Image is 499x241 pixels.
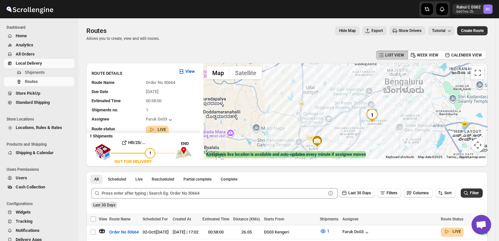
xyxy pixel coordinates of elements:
[174,66,199,77] button: View
[25,70,45,75] span: Shipments
[348,191,371,195] span: Last 30 Days
[456,5,481,10] p: Rahul C DS02
[202,217,229,221] span: Estimated Time
[471,138,484,152] button: Map camera controls
[102,188,326,199] input: Press enter after typing | Search Eg. Order No 30664
[16,100,50,105] span: Standard Shipping
[16,42,33,47] span: Analytics
[4,31,75,40] button: Home
[94,177,99,182] span: All
[146,117,174,123] button: Faruk Ds03
[456,10,481,14] p: b607ea-2b
[92,98,121,103] span: Estimated Time
[471,66,484,79] button: Toggle fullscreen view
[376,51,408,60] button: LIST VIEW
[408,51,442,60] button: WEEK VIEW
[16,185,45,189] span: Cash Collection
[470,191,479,195] span: Filter
[25,79,38,84] span: Routes
[7,142,75,147] span: Products and Shipping
[446,155,456,159] a: Terms (opens in new tab)
[16,219,32,224] span: Tracking
[385,53,404,58] span: LIST VIEW
[443,228,461,235] button: LIVE
[339,28,356,33] span: Hide Map
[7,117,75,122] span: Store Locations
[453,229,461,234] b: LIVE
[173,229,198,235] div: [DATE] | 17:02
[109,229,139,235] span: Order No 30664
[16,228,40,233] span: Notifications
[16,210,31,215] span: Widgets
[99,217,107,221] span: View
[143,217,168,221] span: Scheduled For
[16,33,27,38] span: Home
[16,52,35,56] span: All Orders
[206,151,366,158] label: Assignee's live location is available and auto-updates every minute if assignee moves
[339,188,375,198] button: Last 30 Days
[457,26,488,35] button: Create Route
[461,188,483,198] button: Filter
[442,51,486,60] button: CALENDER VIEW
[233,229,260,235] div: 26.05
[418,155,442,159] span: Map data ©2025
[451,53,482,58] span: CALENDER VIEW
[146,89,159,94] span: [DATE]
[128,140,146,145] b: HR/25/...
[111,137,155,148] button: HR/25/...
[4,173,75,183] button: Users
[221,177,237,182] span: Complete
[404,188,433,198] button: Columns
[146,98,162,103] span: 00:58:00
[185,69,195,74] b: View
[444,191,452,195] span: Sort
[90,175,103,184] button: All routes
[435,188,456,198] button: Sort
[230,66,262,79] button: Show satellite imagery
[342,217,358,221] span: Assignee
[135,177,143,182] span: Live
[205,151,227,159] a: Open this area in Google Maps (opens a new window)
[7,25,75,30] span: Dashboard
[183,177,212,182] span: Partial complete
[7,167,75,172] span: Users Permissions
[92,70,173,77] h3: ROUTE DETAILS
[413,191,429,195] span: Columns
[108,177,126,182] span: Scheduled
[148,126,166,133] button: LIVE
[173,217,191,221] span: Created At
[417,53,439,58] span: WEEK VIEW
[16,91,40,96] span: Store PickUp
[316,226,333,236] button: 1
[327,229,329,233] span: 1
[459,155,486,159] a: Report a map error
[146,107,148,112] span: 1
[486,7,490,11] text: RC
[461,28,484,33] span: Create Route
[371,28,383,33] span: Export
[93,203,115,207] span: Last 30 Days
[86,130,113,138] b: 1 Shipments
[16,150,54,155] span: Shipping & Calendar
[86,27,107,35] span: Routes
[362,26,387,35] button: Export
[16,175,27,180] span: Users
[95,139,111,165] img: shop.svg
[5,1,54,17] img: ScrollEngine
[158,127,166,132] b: LIVE
[7,201,75,206] span: Configurations
[4,68,75,77] button: Shipments
[389,26,425,35] button: Show Drivers
[428,26,455,35] button: Tutorial
[202,229,229,235] div: 00:58:00
[4,208,75,217] button: Widgets
[149,151,151,155] span: 1
[441,217,463,221] span: Route Status
[181,140,200,147] div: END
[205,151,227,159] img: Google
[342,229,370,236] div: Faruk Ds03
[4,77,75,86] button: Routes
[92,117,109,121] span: Assignee
[472,215,491,234] div: Open chat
